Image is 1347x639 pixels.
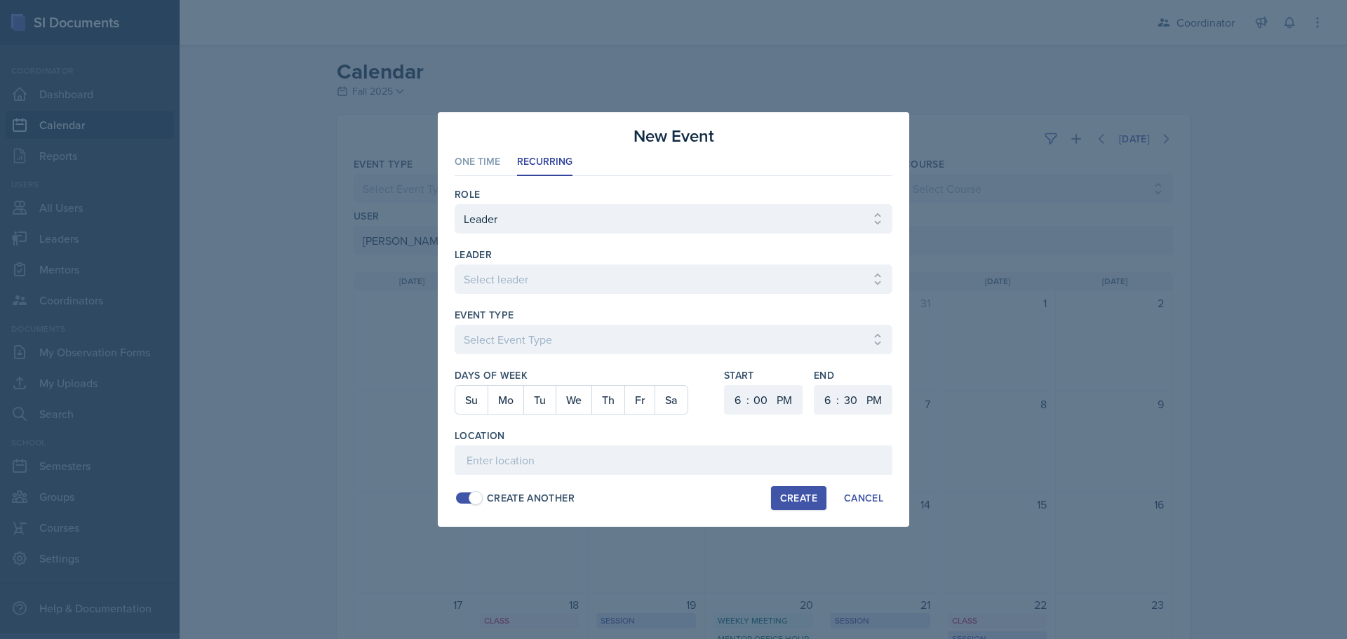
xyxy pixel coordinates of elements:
label: Role [455,187,480,201]
button: Mo [488,386,523,414]
label: leader [455,248,492,262]
label: Location [455,429,505,443]
button: Fr [624,386,655,414]
label: Start [724,368,803,382]
button: Tu [523,386,556,414]
button: Th [591,386,624,414]
div: : [746,391,749,408]
button: Create [771,486,826,510]
label: Event Type [455,308,514,322]
div: Create [780,492,817,504]
div: Create Another [487,491,575,506]
button: Su [455,386,488,414]
div: : [836,391,839,408]
label: End [814,368,892,382]
label: Days of Week [455,368,713,382]
button: Cancel [835,486,892,510]
input: Enter location [455,445,892,475]
li: One Time [455,149,500,176]
h3: New Event [634,123,714,149]
div: Cancel [844,492,883,504]
li: Recurring [517,149,572,176]
button: We [556,386,591,414]
button: Sa [655,386,688,414]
